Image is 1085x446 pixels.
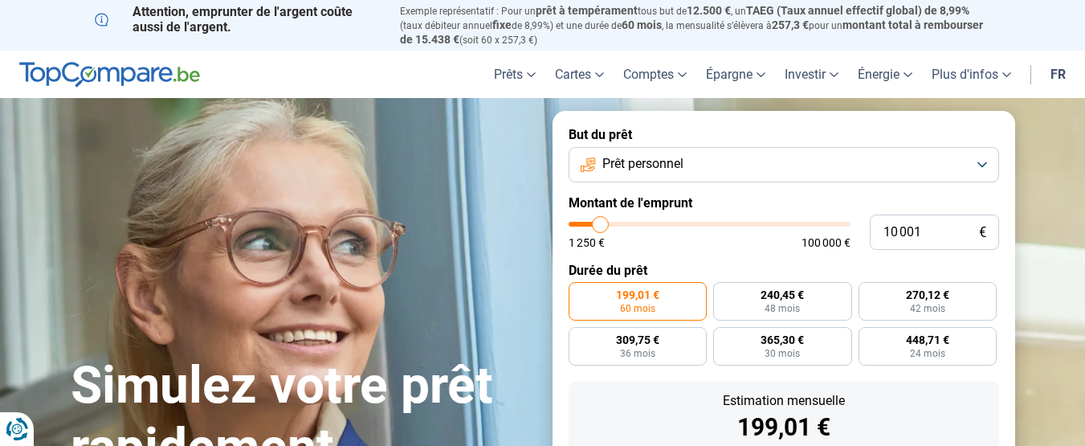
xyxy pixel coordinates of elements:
img: TopCompare [19,62,200,88]
a: Cartes [545,51,614,98]
span: Prêt personnel [602,155,683,173]
p: Exemple représentatif : Pour un tous but de , un (taux débiteur annuel de 8,99%) et une durée de ... [400,4,991,47]
span: 24 mois [910,349,945,358]
span: € [979,226,986,239]
span: 60 mois [622,18,662,31]
span: 48 mois [765,304,800,313]
a: Prêts [484,51,545,98]
p: Attention, emprunter de l'argent coûte aussi de l'argent. [95,4,381,35]
span: 12.500 € [687,4,731,17]
a: Investir [775,51,848,98]
div: Estimation mensuelle [581,395,986,407]
a: fr [1041,51,1075,98]
span: montant total à rembourser de 15.438 € [400,18,983,46]
span: prêt à tempérament [536,4,638,17]
span: 448,71 € [906,334,949,346]
div: 199,01 € [581,415,986,440]
span: 365,30 € [761,334,804,346]
span: 100 000 € [802,237,850,248]
span: 30 mois [765,349,800,358]
span: 257,3 € [772,18,809,31]
span: 36 mois [620,349,655,358]
span: TAEG (Taux annuel effectif global) de 8,99% [746,4,969,17]
a: Comptes [614,51,696,98]
span: fixe [492,18,512,31]
span: 270,12 € [906,289,949,301]
span: 60 mois [620,304,655,313]
label: Durée du prêt [569,263,999,278]
span: 199,01 € [616,289,659,301]
label: Montant de l'emprunt [569,195,999,211]
a: Épargne [696,51,775,98]
span: 309,75 € [616,334,659,346]
span: 240,45 € [761,289,804,301]
a: Plus d'infos [922,51,1021,98]
a: Énergie [848,51,922,98]
span: 1 250 € [569,237,605,248]
span: 42 mois [910,304,945,313]
label: But du prêt [569,127,999,142]
button: Prêt personnel [569,147,999,182]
